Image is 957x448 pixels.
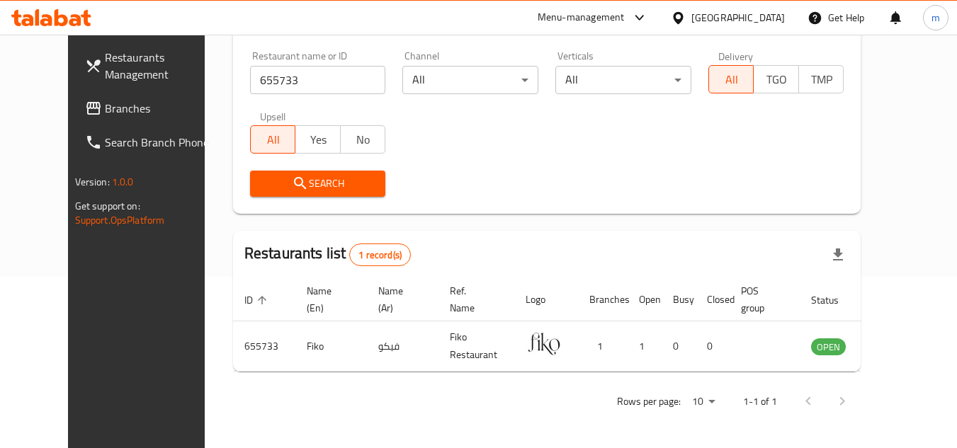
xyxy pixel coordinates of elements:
[244,243,411,266] h2: Restaurants list
[307,282,350,316] span: Name (En)
[260,111,286,121] label: Upsell
[438,321,514,372] td: Fiko Restaurant
[662,278,696,321] th: Busy
[526,326,561,361] img: Fiko
[261,175,375,193] span: Search
[233,321,295,372] td: 655733
[233,278,923,372] table: enhanced table
[112,173,134,191] span: 1.0.0
[753,65,799,93] button: TGO
[75,173,110,191] span: Version:
[741,282,783,316] span: POS group
[514,278,578,321] th: Logo
[244,292,271,309] span: ID
[74,40,228,91] a: Restaurants Management
[708,65,754,93] button: All
[696,321,730,372] td: 0
[759,69,793,90] span: TGO
[811,339,846,355] span: OPEN
[743,393,777,410] p: 1-1 of 1
[75,197,140,215] span: Get support on:
[402,66,538,94] div: All
[256,130,290,150] span: All
[538,9,625,26] div: Menu-management
[74,125,228,159] a: Search Branch Phone
[378,282,421,316] span: Name (Ar)
[662,321,696,372] td: 0
[696,278,730,321] th: Closed
[715,69,749,90] span: All
[811,292,857,309] span: Status
[295,321,367,372] td: Fiko
[555,66,691,94] div: All
[718,51,754,61] label: Delivery
[105,134,217,151] span: Search Branch Phone
[931,10,940,25] span: m
[578,278,628,321] th: Branches
[617,393,681,410] p: Rows per page:
[75,211,165,229] a: Support.OpsPlatform
[821,238,855,272] div: Export file
[295,125,341,154] button: Yes
[367,321,438,372] td: فيكو
[450,282,497,316] span: Ref. Name
[805,69,839,90] span: TMP
[250,66,386,94] input: Search for restaurant name or ID..
[686,391,720,413] div: Rows per page:
[811,338,846,355] div: OPEN
[105,49,217,83] span: Restaurants Management
[301,130,335,150] span: Yes
[105,100,217,117] span: Branches
[250,17,844,38] h2: Restaurant search
[798,65,844,93] button: TMP
[250,125,296,154] button: All
[628,278,662,321] th: Open
[628,321,662,372] td: 1
[691,10,785,25] div: [GEOGRAPHIC_DATA]
[578,321,628,372] td: 1
[340,125,386,154] button: No
[346,130,380,150] span: No
[350,248,410,262] span: 1 record(s)
[74,91,228,125] a: Branches
[250,171,386,197] button: Search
